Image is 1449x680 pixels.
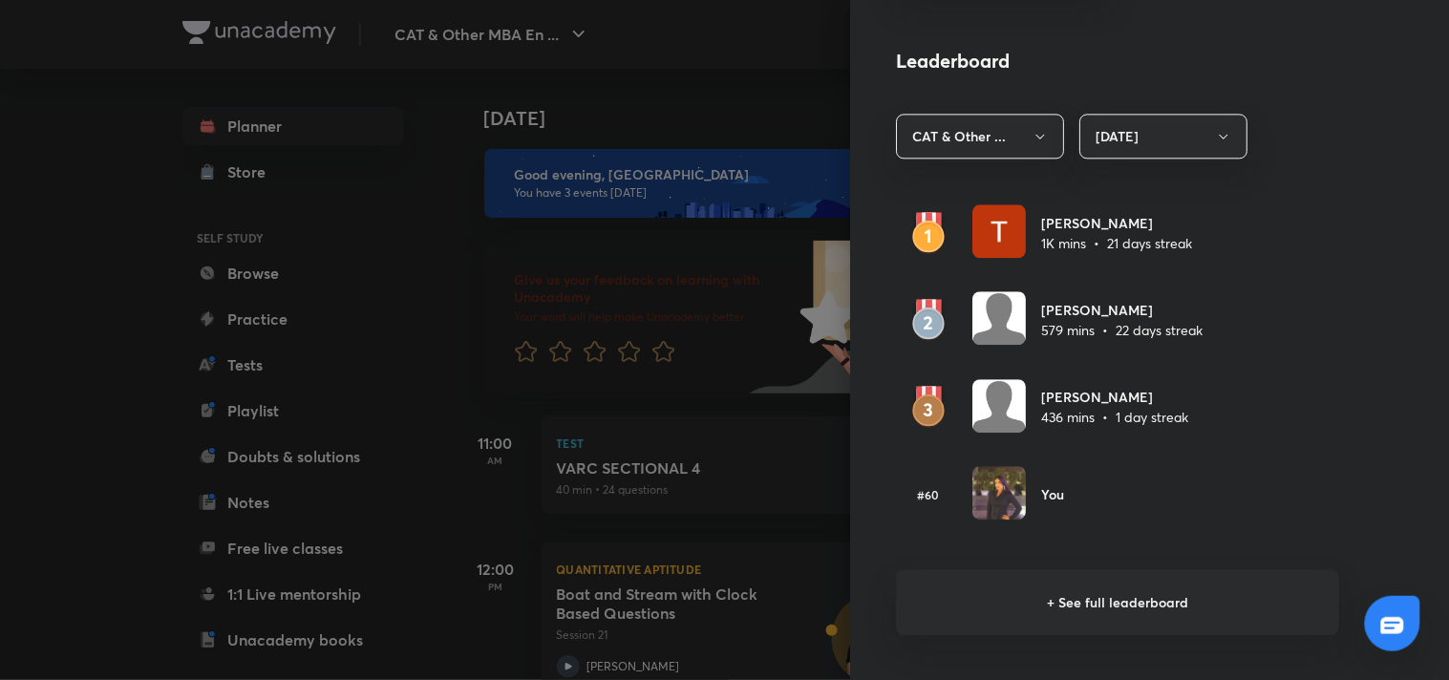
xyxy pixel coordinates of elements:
h6: [PERSON_NAME] [1041,213,1192,233]
button: [DATE] [1079,114,1247,159]
img: Avatar [972,379,1026,433]
h6: [PERSON_NAME] [1041,300,1203,320]
img: Avatar [972,466,1026,520]
img: Avatar [972,204,1026,258]
h6: You [1041,484,1064,504]
h4: Leaderboard [896,47,1339,75]
img: rank1.svg [896,212,961,254]
button: CAT & Other ... [896,114,1064,159]
p: 1K mins • 21 days streak [1041,233,1192,253]
h6: [PERSON_NAME] [1041,387,1188,407]
p: 579 mins • 22 days streak [1041,320,1203,340]
img: Avatar [972,291,1026,345]
p: 436 mins • 1 day streak [1041,407,1188,427]
h6: + See full leaderboard [896,569,1339,635]
img: rank2.svg [896,299,961,341]
img: rank3.svg [896,386,961,428]
h6: #60 [896,486,961,503]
